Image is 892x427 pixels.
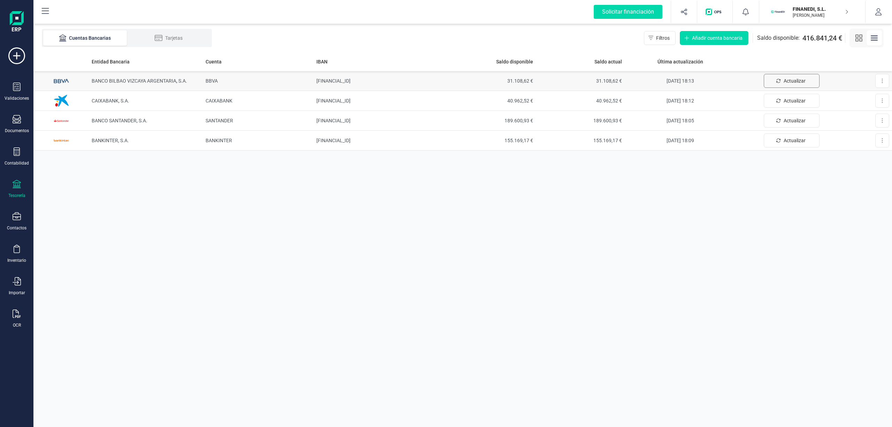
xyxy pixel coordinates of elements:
span: Última actualización [658,58,703,65]
span: Añadir cuenta bancaria [692,35,743,41]
img: Logo de OPS [706,8,724,15]
span: 416.841,24 € [802,33,842,43]
span: [DATE] 18:12 [667,98,694,104]
div: Inventario [7,258,26,263]
img: Imagen de BANKINTER, S.A. [51,130,72,151]
div: Documentos [5,128,29,134]
span: Entidad Bancaria [92,58,130,65]
button: Añadir cuenta bancaria [680,31,748,45]
td: [FINANCIAL_ID] [314,71,447,91]
span: BANCO BILBAO VIZCAYA ARGENTARIA, S.A. [92,78,187,84]
img: FI [770,4,786,20]
span: Cuenta [206,58,222,65]
div: Validaciones [5,96,29,101]
span: 40.962,52 € [450,97,533,104]
td: [FINANCIAL_ID] [314,91,447,111]
span: SANTANDER [206,118,233,123]
span: 189.600,93 € [539,117,622,124]
button: Logo de OPS [701,1,728,23]
span: Filtros [656,35,670,41]
span: [DATE] 18:13 [667,78,694,84]
span: BANCO SANTANDER, S.A. [92,118,147,123]
button: Actualizar [764,114,820,128]
td: [FINANCIAL_ID] [314,111,447,131]
div: Cuentas Bancarias [57,35,113,41]
div: Tesorería [8,193,25,198]
span: 189.600,93 € [450,117,533,124]
td: [FINANCIAL_ID] [314,131,447,151]
button: Actualizar [764,94,820,108]
span: BANKINTER, S.A. [92,138,129,143]
img: Logo Finanedi [10,11,24,33]
img: Imagen de BANCO SANTANDER, S.A. [51,110,72,131]
div: OCR [13,322,21,328]
div: Contactos [7,225,26,231]
button: Actualizar [764,134,820,147]
div: Importar [9,290,25,296]
span: 31.108,62 € [539,77,622,84]
span: CAIXABANK, S.A. [92,98,129,104]
button: FIFINANEDI, S.L.[PERSON_NAME] [768,1,857,23]
span: Actualizar [784,137,806,144]
span: Saldo disponible: [757,34,800,42]
span: Saldo actual [594,58,622,65]
span: 31.108,62 € [450,77,533,84]
span: 155.169,17 € [539,137,622,144]
div: Solicitar financiación [594,5,662,19]
span: [DATE] 18:05 [667,118,694,123]
span: Saldo disponible [496,58,533,65]
img: Imagen de CAIXABANK, S.A. [51,90,72,111]
span: 40.962,52 € [539,97,622,104]
span: [DATE] 18:09 [667,138,694,143]
div: Tarjetas [141,35,197,41]
span: Actualizar [784,97,806,104]
span: IBAN [316,58,328,65]
div: Contabilidad [5,160,29,166]
span: Actualizar [784,117,806,124]
button: Filtros [644,31,676,45]
p: FINANEDI, S.L. [793,6,848,13]
img: Imagen de BANCO BILBAO VIZCAYA ARGENTARIA, S.A. [51,70,72,91]
button: Actualizar [764,74,820,88]
span: 155.169,17 € [450,137,533,144]
button: Solicitar financiación [585,1,671,23]
p: [PERSON_NAME] [793,13,848,18]
span: Actualizar [784,77,806,84]
span: BANKINTER [206,138,232,143]
span: BBVA [206,78,218,84]
span: CAIXABANK [206,98,232,104]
